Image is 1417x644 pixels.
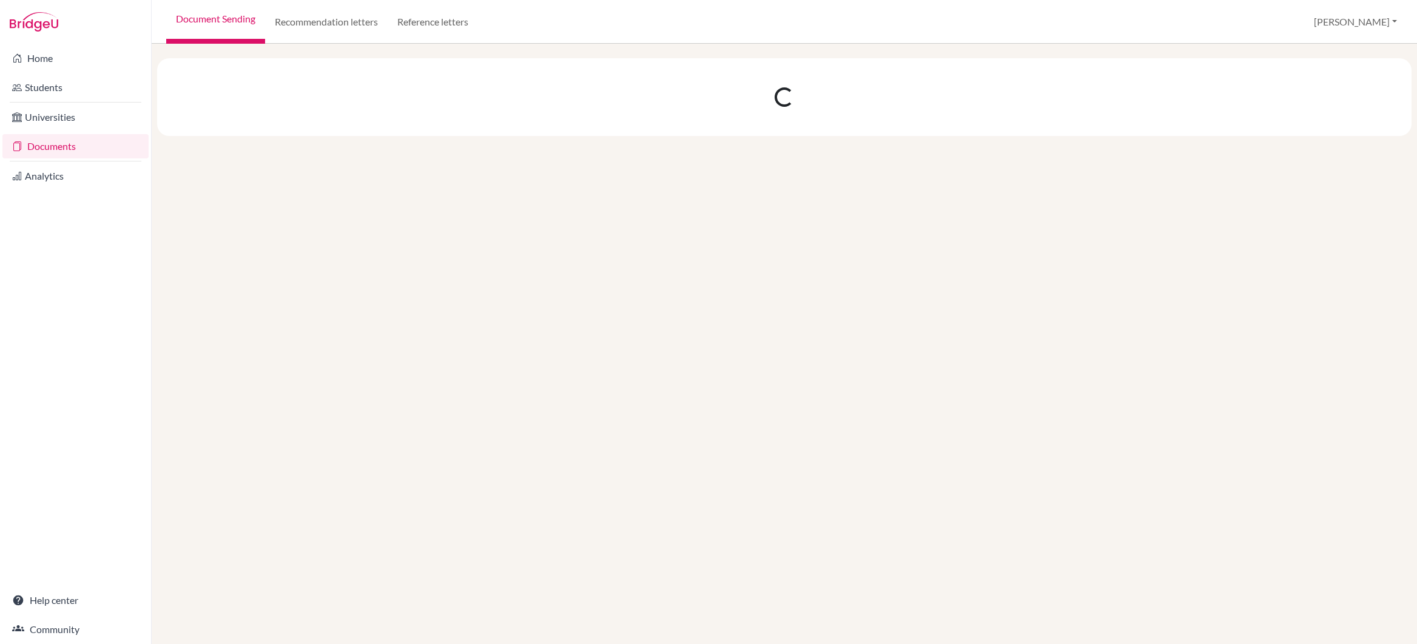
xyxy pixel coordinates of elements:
[2,105,149,129] a: Universities
[2,588,149,612] a: Help center
[10,12,58,32] img: Bridge-U
[2,46,149,70] a: Home
[2,617,149,642] a: Community
[2,164,149,188] a: Analytics
[2,134,149,158] a: Documents
[1308,10,1402,33] button: [PERSON_NAME]
[2,75,149,100] a: Students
